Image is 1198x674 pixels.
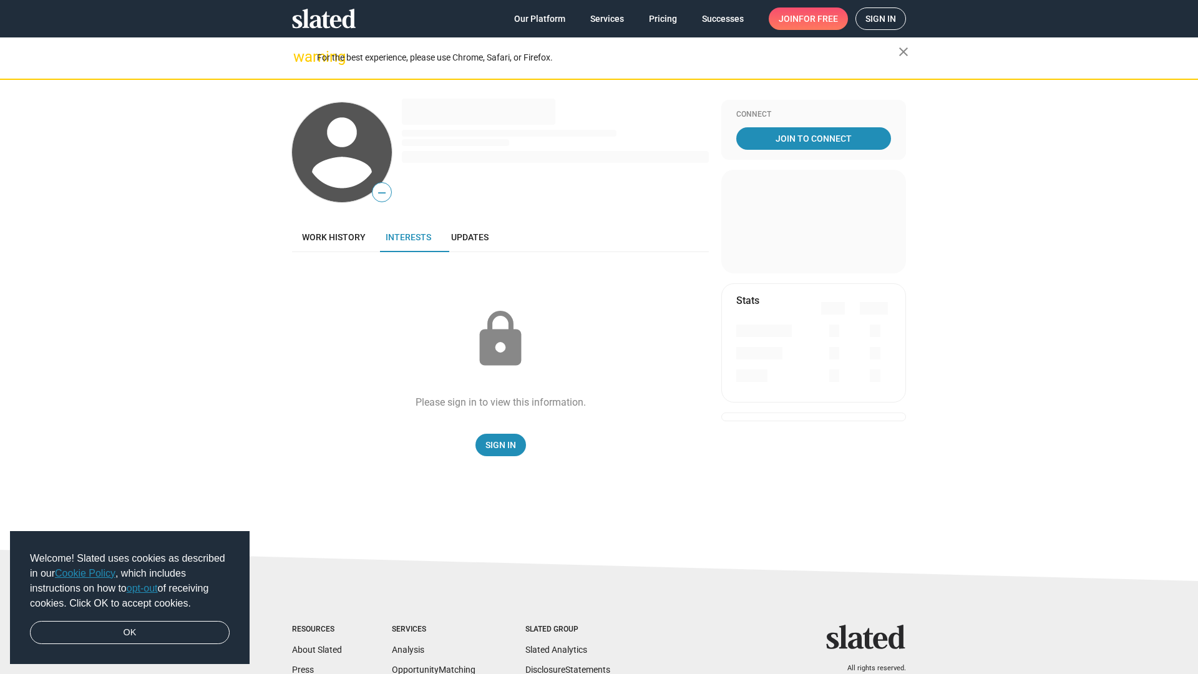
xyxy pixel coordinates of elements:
span: Services [590,7,624,30]
span: Join [779,7,838,30]
div: For the best experience, please use Chrome, Safari, or Firefox. [317,49,898,66]
a: Interests [376,222,441,252]
span: Sign In [485,434,516,456]
a: Join To Connect [736,127,891,150]
span: Sign in [865,8,896,29]
span: Pricing [649,7,677,30]
span: — [373,185,391,201]
a: Analysis [392,645,424,655]
span: Updates [451,232,489,242]
span: Work history [302,232,366,242]
span: Our Platform [514,7,565,30]
a: Services [580,7,634,30]
span: for free [799,7,838,30]
mat-icon: close [896,44,911,59]
span: Join To Connect [739,127,889,150]
mat-card-title: Stats [736,294,759,307]
div: Slated Group [525,625,610,635]
a: Sign in [855,7,906,30]
div: Please sign in to view this information. [416,396,586,409]
div: Connect [736,110,891,120]
mat-icon: warning [293,49,308,64]
span: Interests [386,232,431,242]
a: Sign In [475,434,526,456]
a: About Slated [292,645,342,655]
a: dismiss cookie message [30,621,230,645]
a: Cookie Policy [55,568,115,579]
a: Updates [441,222,499,252]
span: Successes [702,7,744,30]
a: Slated Analytics [525,645,587,655]
a: opt-out [127,583,158,593]
a: Successes [692,7,754,30]
span: Welcome! Slated uses cookies as described in our , which includes instructions on how to of recei... [30,551,230,611]
a: Work history [292,222,376,252]
mat-icon: lock [469,308,532,371]
a: Our Platform [504,7,575,30]
div: Resources [292,625,342,635]
a: Pricing [639,7,687,30]
div: Services [392,625,475,635]
a: Joinfor free [769,7,848,30]
div: cookieconsent [10,531,250,665]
